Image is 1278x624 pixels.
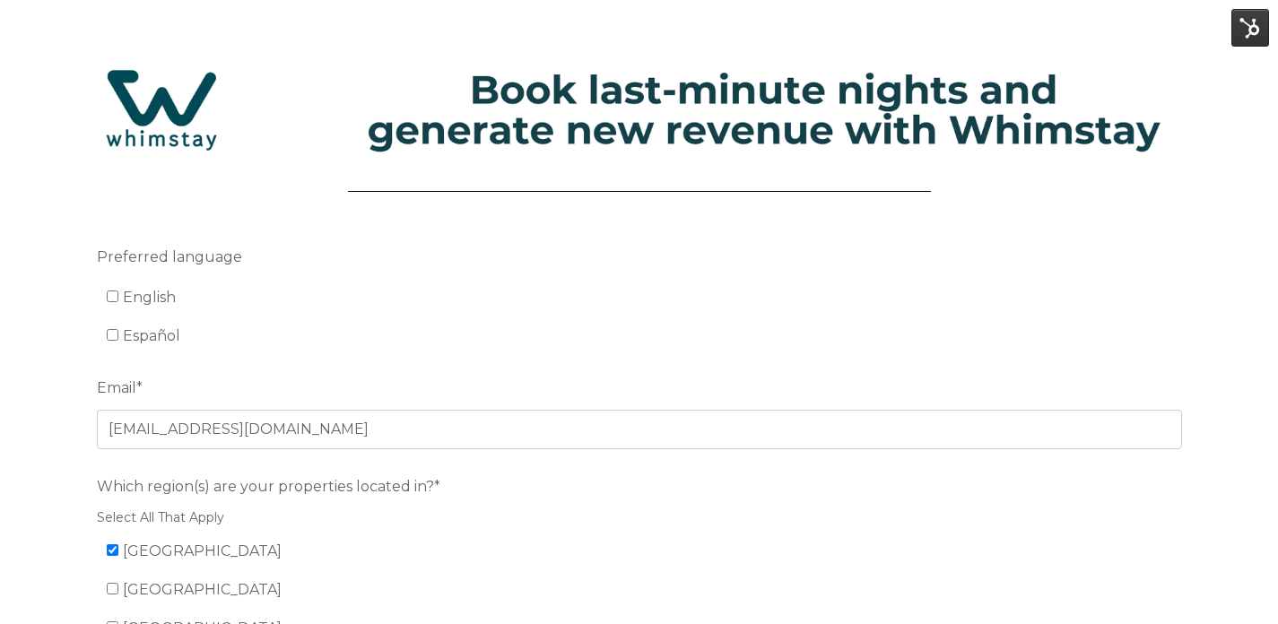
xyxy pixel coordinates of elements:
img: HubSpot Tools Menu Toggle [1231,9,1269,47]
img: Hubspot header for SSOB (4) [18,44,1260,176]
input: Español [107,329,118,341]
legend: Select All That Apply [97,508,1182,527]
input: [GEOGRAPHIC_DATA] [107,544,118,556]
span: [GEOGRAPHIC_DATA] [123,581,282,598]
span: English [123,289,176,306]
input: [GEOGRAPHIC_DATA] [107,583,118,594]
input: English [107,290,118,302]
span: Which region(s) are your properties located in?* [97,472,440,500]
span: Preferred language [97,243,242,271]
span: Email [97,374,136,402]
span: [GEOGRAPHIC_DATA] [123,542,282,559]
span: Español [123,327,180,344]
